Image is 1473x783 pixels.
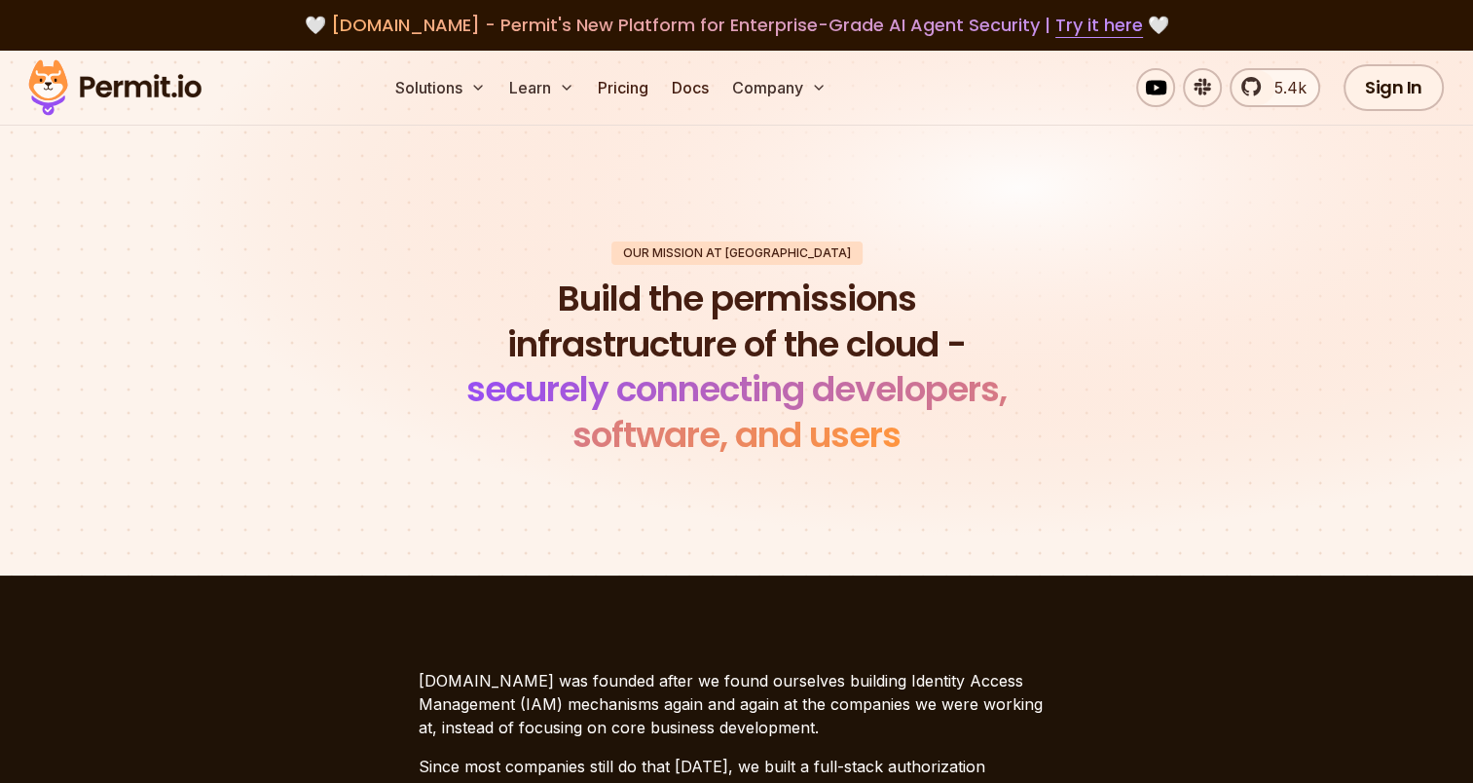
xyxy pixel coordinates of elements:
[611,242,863,265] div: Our mission at [GEOGRAPHIC_DATA]
[331,13,1143,37] span: [DOMAIN_NAME] - Permit's New Platform for Enterprise-Grade AI Agent Security |
[19,55,210,121] img: Permit logo
[466,364,1007,460] span: securely connecting developers, software, and users
[1055,13,1143,38] a: Try it here
[1230,68,1320,107] a: 5.4k
[664,68,717,107] a: Docs
[590,68,656,107] a: Pricing
[47,12,1426,39] div: 🤍 🤍
[1263,76,1307,99] span: 5.4k
[387,68,494,107] button: Solutions
[440,277,1034,459] h1: Build the permissions infrastructure of the cloud -
[1344,64,1444,111] a: Sign In
[419,669,1055,739] p: [DOMAIN_NAME] was founded after we found ourselves building Identity Access Management (IAM) mech...
[501,68,582,107] button: Learn
[724,68,834,107] button: Company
